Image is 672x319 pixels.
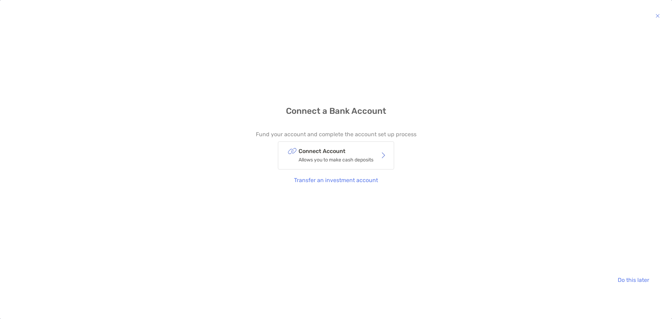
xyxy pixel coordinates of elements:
[286,106,386,116] h4: Connect a Bank Account
[256,130,416,139] p: Fund your account and complete the account set up process
[612,272,654,287] button: Do this later
[656,12,660,20] img: button icon
[289,172,384,188] button: Transfer an investment account
[299,147,373,155] p: Connect Account
[299,155,373,164] p: Allows you to make cash deposits
[278,141,394,169] button: Connect AccountAllows you to make cash deposits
